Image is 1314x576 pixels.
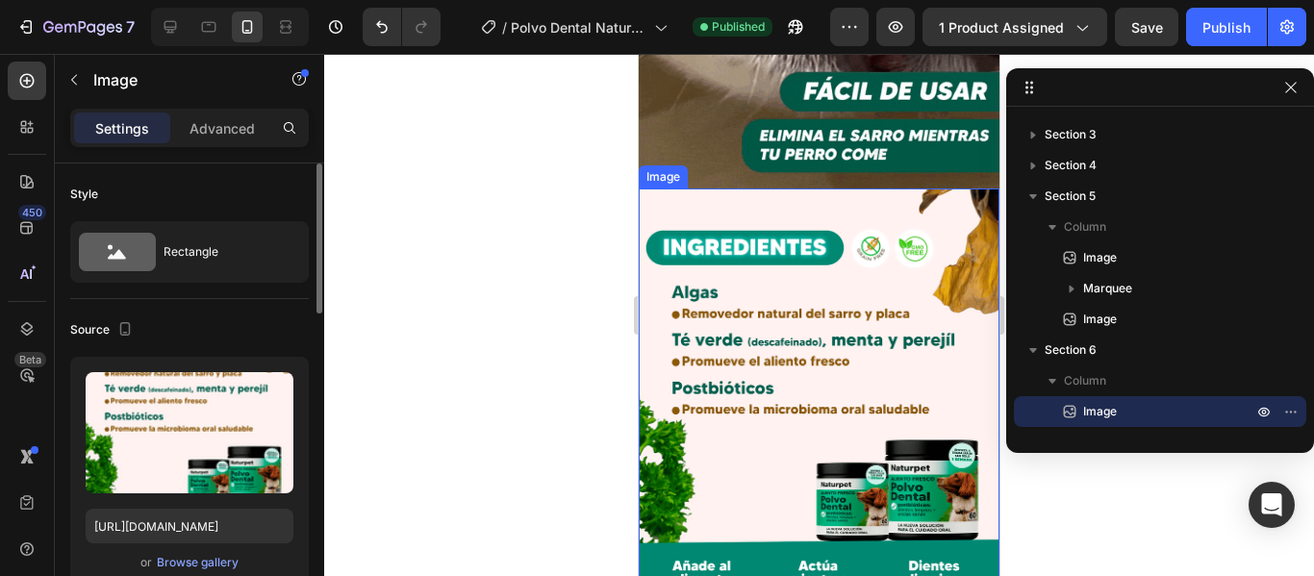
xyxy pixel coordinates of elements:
span: Image [1083,402,1117,421]
span: Published [712,18,765,36]
input: https://example.com/image.jpg [86,509,293,543]
span: Section 4 [1045,156,1097,175]
span: Save [1131,19,1163,36]
button: Publish [1186,8,1267,46]
div: 450 [18,205,46,220]
span: Image [1083,310,1117,329]
div: Source [70,317,137,343]
iframe: Design area [639,54,999,576]
span: or [140,551,152,574]
span: Section 5 [1045,187,1096,206]
button: 1 product assigned [922,8,1107,46]
img: preview-image [86,372,293,493]
div: Publish [1202,17,1251,38]
div: Style [70,186,98,203]
button: Browse gallery [156,553,240,572]
div: Browse gallery [157,554,239,571]
p: Settings [95,118,149,138]
span: 1 product assigned [939,17,1064,38]
span: Section 3 [1045,125,1097,144]
span: Image [1083,248,1117,267]
div: Beta [14,352,46,367]
div: Open Intercom Messenger [1249,482,1295,528]
button: 7 [8,8,143,46]
span: / [502,17,507,38]
span: Marquee [1083,279,1132,298]
p: Advanced [190,118,255,138]
div: Rectangle [164,230,281,274]
div: Undo/Redo [363,8,441,46]
p: Image [93,68,257,91]
span: Column [1064,217,1106,237]
p: 7 [126,15,135,38]
button: Save [1115,8,1178,46]
span: Section 6 [1045,340,1097,360]
span: Column [1064,371,1106,390]
span: Polvo Dental Naturpet [511,17,646,38]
